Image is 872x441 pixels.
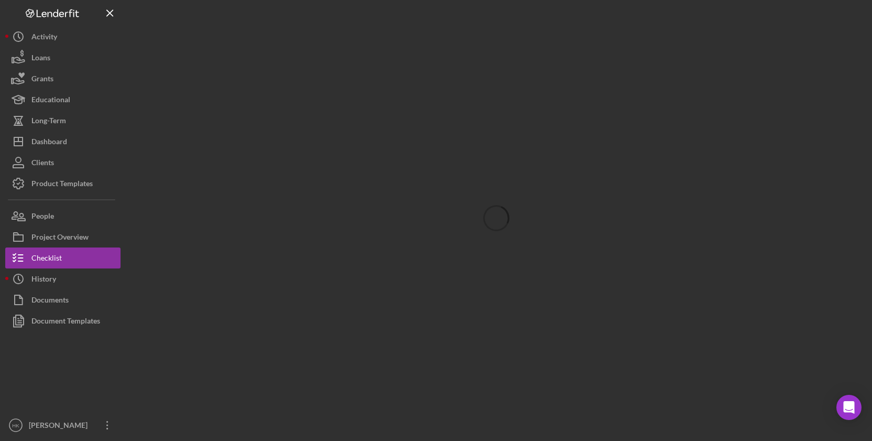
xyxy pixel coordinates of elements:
div: Project Overview [31,227,89,250]
button: Loans [5,47,121,68]
div: Document Templates [31,310,100,334]
button: Grants [5,68,121,89]
button: Clients [5,152,121,173]
div: People [31,206,54,229]
button: Educational [5,89,121,110]
button: Document Templates [5,310,121,331]
div: Long-Term [31,110,66,134]
button: Long-Term [5,110,121,131]
div: [PERSON_NAME] [26,415,94,438]
div: Documents [31,289,69,313]
button: People [5,206,121,227]
button: Project Overview [5,227,121,248]
div: Dashboard [31,131,67,155]
div: Open Intercom Messenger [836,395,862,420]
div: Grants [31,68,53,92]
div: Product Templates [31,173,93,197]
div: Activity [31,26,57,50]
text: HK [12,423,19,428]
button: History [5,268,121,289]
button: Dashboard [5,131,121,152]
div: Checklist [31,248,62,271]
button: HK[PERSON_NAME] [5,415,121,436]
button: Product Templates [5,173,121,194]
div: Clients [31,152,54,176]
button: Documents [5,289,121,310]
div: History [31,268,56,292]
button: Activity [5,26,121,47]
div: Educational [31,89,70,113]
button: Checklist [5,248,121,268]
div: Loans [31,47,50,71]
